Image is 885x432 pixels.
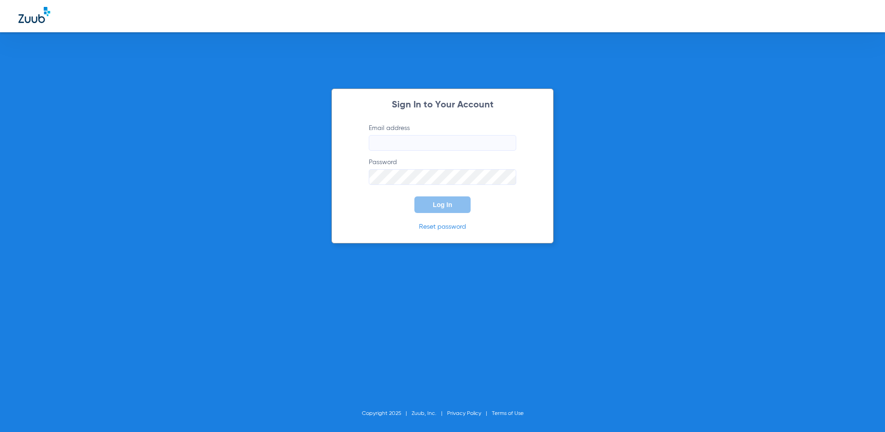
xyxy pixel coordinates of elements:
[447,411,481,416] a: Privacy Policy
[412,409,447,418] li: Zuub, Inc.
[433,201,452,208] span: Log In
[362,409,412,418] li: Copyright 2025
[419,224,466,230] a: Reset password
[18,7,50,23] img: Zuub Logo
[414,196,471,213] button: Log In
[355,101,530,110] h2: Sign In to Your Account
[369,169,516,185] input: Password
[369,135,516,151] input: Email address
[369,158,516,185] label: Password
[839,388,885,432] iframe: Chat Widget
[369,124,516,151] label: Email address
[492,411,524,416] a: Terms of Use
